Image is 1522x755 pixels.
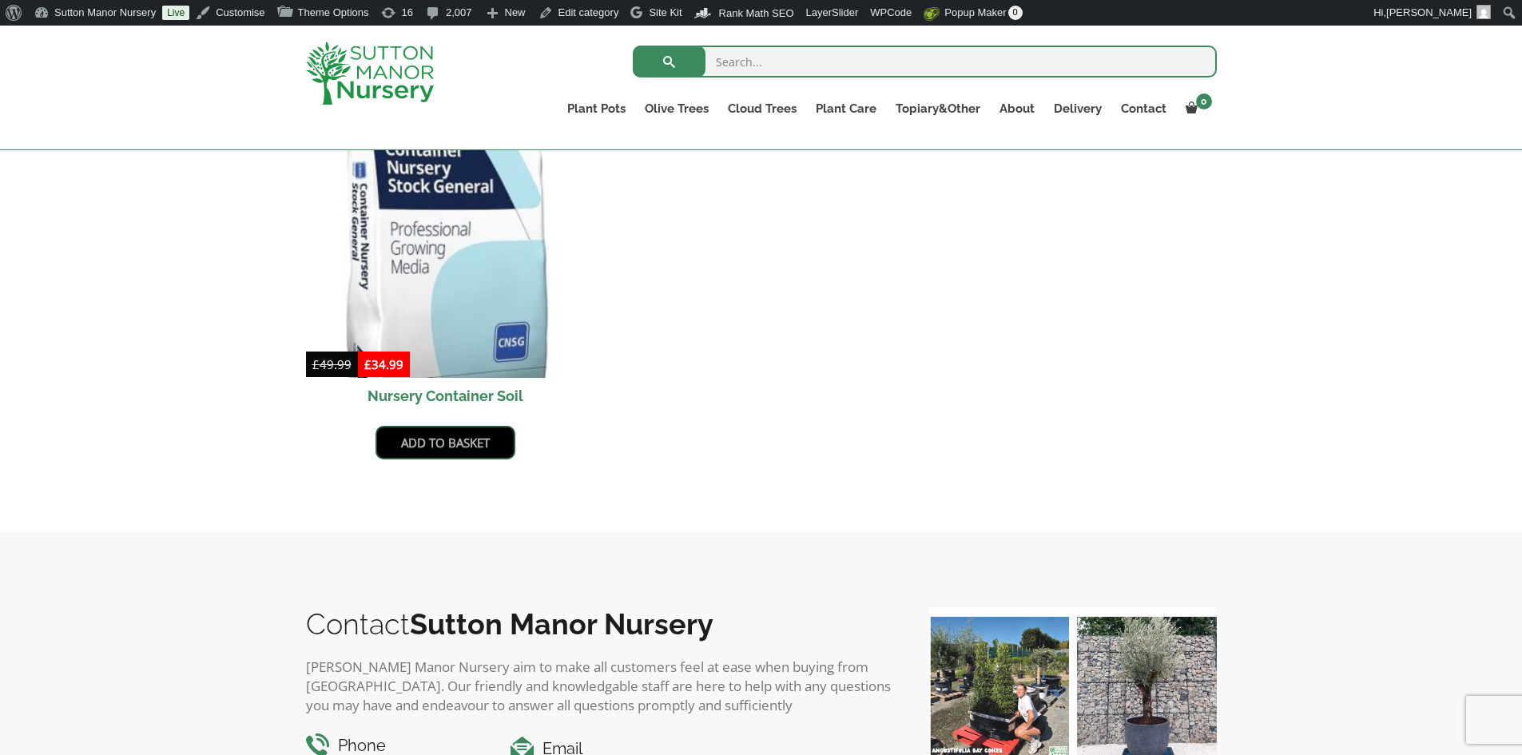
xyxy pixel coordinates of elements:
[635,97,718,120] a: Olive Trees
[306,42,434,105] img: logo
[376,426,515,459] a: Add to basket: “Nursery Container Soil”
[649,6,682,18] span: Site Kit
[364,356,372,372] span: £
[990,97,1044,120] a: About
[410,607,713,641] b: Sutton Manor Nursery
[306,98,586,415] a: Sale! Nursery Container Soil
[718,97,806,120] a: Cloud Trees
[312,356,352,372] bdi: 49.99
[1044,97,1111,120] a: Delivery
[312,356,320,372] span: £
[364,356,403,372] bdi: 34.99
[306,378,586,414] h2: Nursery Container Soil
[633,46,1217,77] input: Search...
[306,607,897,641] h2: Contact
[306,658,897,715] p: [PERSON_NAME] Manor Nursery aim to make all customers feel at ease when buying from [GEOGRAPHIC_D...
[886,97,990,120] a: Topiary&Other
[162,6,189,20] a: Live
[806,97,886,120] a: Plant Care
[719,7,794,19] span: Rank Math SEO
[1176,97,1217,120] a: 0
[1386,6,1472,18] span: [PERSON_NAME]
[558,97,635,120] a: Plant Pots
[1111,97,1176,120] a: Contact
[306,98,586,379] img: Nursery Container Soil
[1008,6,1023,20] span: 0
[1196,93,1212,109] span: 0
